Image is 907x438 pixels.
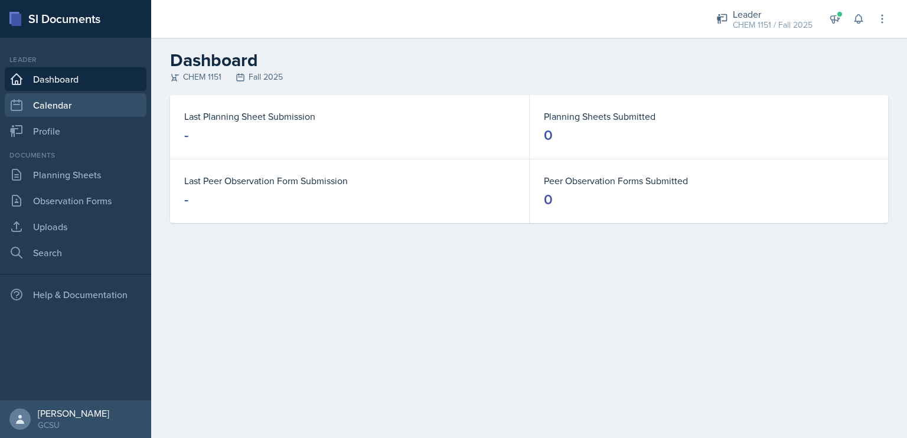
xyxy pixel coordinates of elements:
a: Calendar [5,93,146,117]
a: Dashboard [5,67,146,91]
div: Help & Documentation [5,283,146,306]
div: Documents [5,150,146,161]
dt: Last Planning Sheet Submission [184,109,515,123]
div: [PERSON_NAME] [38,407,109,419]
div: - [184,126,188,145]
a: Observation Forms [5,189,146,213]
a: Search [5,241,146,264]
a: Profile [5,119,146,143]
div: Leader [5,54,146,65]
a: Uploads [5,215,146,238]
div: CHEM 1151 Fall 2025 [170,71,888,83]
dt: Last Peer Observation Form Submission [184,174,515,188]
div: 0 [544,126,553,145]
div: CHEM 1151 / Fall 2025 [733,19,813,31]
div: Leader [733,7,813,21]
div: 0 [544,190,553,209]
div: GCSU [38,419,109,431]
dt: Peer Observation Forms Submitted [544,174,874,188]
div: - [184,190,188,209]
dt: Planning Sheets Submitted [544,109,874,123]
a: Planning Sheets [5,163,146,187]
h2: Dashboard [170,50,888,71]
